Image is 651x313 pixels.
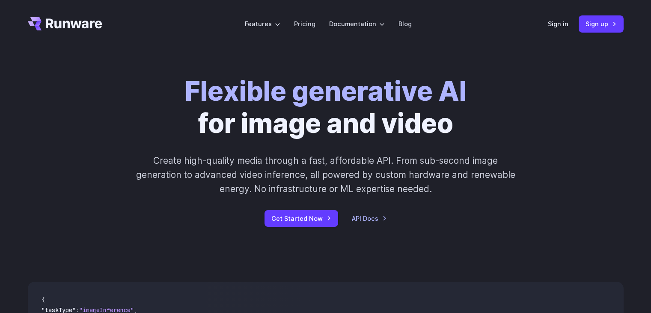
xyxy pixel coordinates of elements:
h1: for image and video [185,75,467,140]
label: Documentation [329,19,385,29]
a: Pricing [294,19,315,29]
a: Get Started Now [265,210,338,227]
a: API Docs [352,214,387,223]
p: Create high-quality media through a fast, affordable API. From sub-second image generation to adv... [135,153,516,196]
a: Blog [398,19,412,29]
span: { [42,296,45,304]
label: Features [245,19,280,29]
a: Sign in [548,19,568,29]
a: Sign up [579,15,624,32]
a: Go to / [28,17,102,30]
strong: Flexible generative AI [185,75,467,107]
